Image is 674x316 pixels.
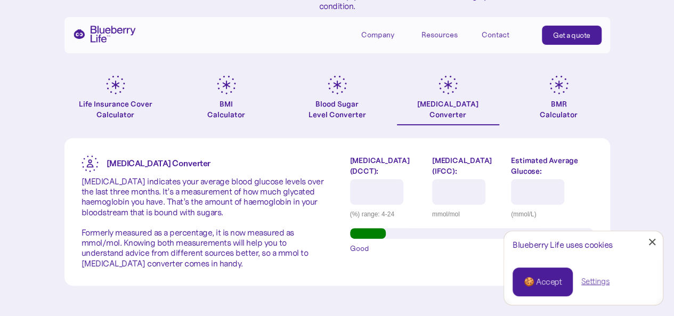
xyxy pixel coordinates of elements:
div: Get a quote [553,30,590,40]
a: BMRCalculator [508,75,610,125]
a: Contact [482,26,530,43]
div: Blood Sugar Level Converter [308,99,366,120]
div: Blueberry Life uses cookies [513,240,654,250]
div: Contact [482,30,509,39]
a: 🍪 Accept [513,268,573,296]
a: Settings [581,276,610,287]
div: Life Insurance Cover Calculator [64,99,167,120]
a: [MEDICAL_DATA]Converter [397,75,499,125]
div: mmol/mol [432,209,503,220]
div: BMI Calculator [207,99,245,120]
a: Blood SugarLevel Converter [286,75,388,125]
div: 🍪 Accept [524,276,562,288]
div: Resources [421,26,469,43]
p: [MEDICAL_DATA] indicates your average blood glucose levels over the last three months. It’s a mea... [82,176,324,269]
div: (%) range: 4-24 [350,209,424,220]
a: BMICalculator [175,75,278,125]
div: BMR Calculator [540,99,578,120]
strong: [MEDICAL_DATA] Converter [107,158,210,168]
div: Company [361,30,394,39]
a: Life Insurance Cover Calculator [64,75,167,125]
div: [MEDICAL_DATA] Converter [417,99,478,120]
div: Company [361,26,409,43]
span: Good [350,243,369,254]
div: Resources [421,30,458,39]
a: Close Cookie Popup [641,231,663,253]
a: Get a quote [542,26,602,45]
div: (mmol/L) [511,209,592,220]
label: [MEDICAL_DATA] (IFCC): [432,155,503,176]
label: [MEDICAL_DATA] (DCCT): [350,155,424,176]
a: home [73,26,136,43]
label: Estimated Average Glucose: [511,155,592,176]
